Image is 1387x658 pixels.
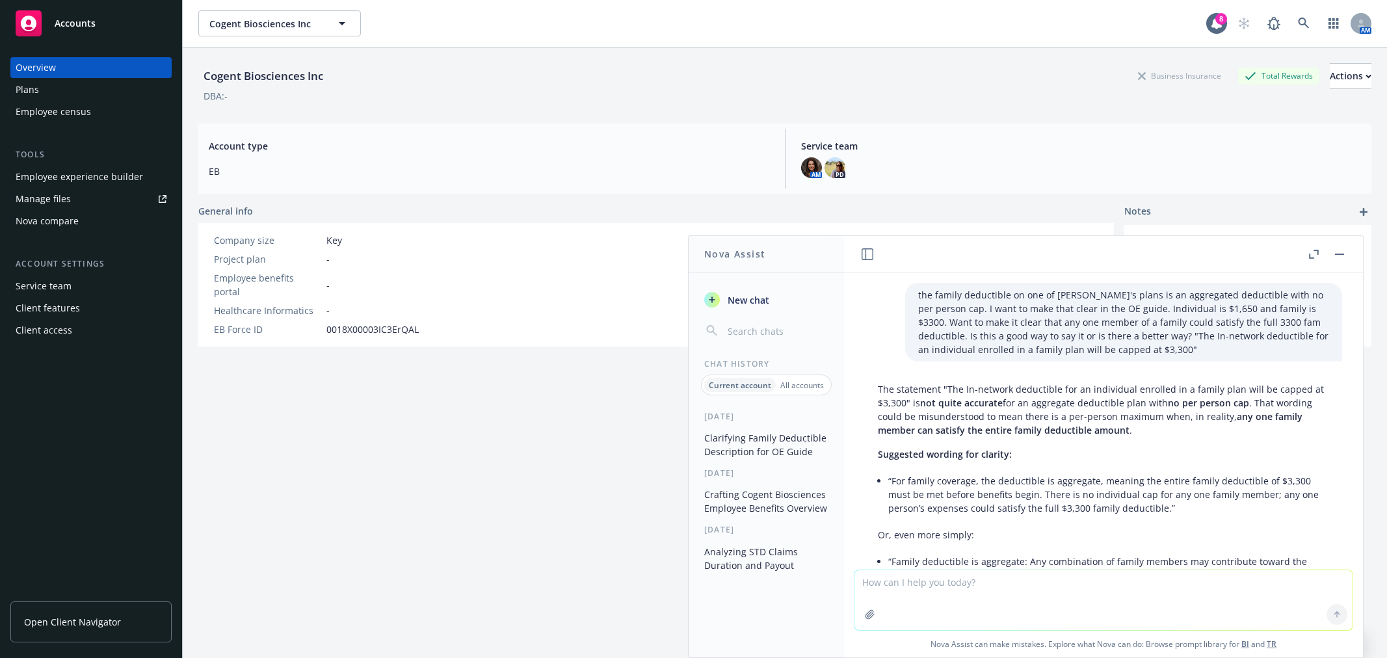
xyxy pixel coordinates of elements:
span: EB [209,164,769,178]
div: Client features [16,298,80,319]
div: Total Rewards [1238,68,1319,84]
span: Key [326,233,342,247]
div: Company size [214,233,321,247]
div: DBA: - [204,89,228,103]
h1: Nova Assist [704,247,765,261]
p: The statement "The In-network deductible for an individual enrolled in a family plan will be capp... [878,382,1329,437]
div: Cogent Biosciences Inc [198,68,328,85]
a: Overview [10,57,172,78]
div: Employee benefits portal [214,271,321,298]
div: [DATE] [689,467,844,479]
button: Cogent Biosciences Inc [198,10,361,36]
div: Plans [16,79,39,100]
span: Suggested wording for clarity: [878,448,1012,460]
span: not quite accurate [920,397,1003,409]
span: Notes [1124,204,1151,220]
span: Cogent Biosciences Inc [209,17,322,31]
a: TR [1267,638,1276,650]
div: [DATE] [689,524,844,535]
span: - [326,278,330,292]
span: Nova Assist can make mistakes. Explore what Nova can do: Browse prompt library for and [849,631,1358,657]
a: Search [1291,10,1317,36]
div: Healthcare Informatics [214,304,321,317]
span: no per person cap [1168,397,1249,409]
a: BI [1241,638,1249,650]
img: photo [825,157,845,178]
div: Project plan [214,252,321,266]
div: Overview [16,57,56,78]
input: Search chats [725,322,828,340]
li: “For family coverage, the deductible is aggregate, meaning the entire family deductible of $3,300... [888,471,1329,518]
span: Service team [801,139,1362,153]
a: Client features [10,298,172,319]
p: All accounts [780,380,824,391]
a: Client access [10,320,172,341]
button: New chat [699,288,834,311]
span: Accounts [55,18,96,29]
div: Business Insurance [1131,68,1228,84]
span: - [326,304,330,317]
div: [DATE] [689,411,844,422]
button: Analyzing STD Claims Duration and Payout [699,541,834,576]
a: Switch app [1321,10,1347,36]
a: Manage files [10,189,172,209]
div: Service team [16,276,72,296]
button: Crafting Cogent Biosciences Employee Benefits Overview [699,484,834,519]
span: 0018X00003IC3ErQAL [326,322,419,336]
button: Actions [1330,63,1371,89]
li: “Family deductible is aggregate: Any combination of family members may contribute toward the $3,3... [888,552,1329,598]
div: 8 [1215,13,1227,25]
a: Employee experience builder [10,166,172,187]
a: add [1356,204,1371,220]
a: Service team [10,276,172,296]
span: - [326,252,330,266]
div: Employee experience builder [16,166,143,187]
p: Current account [709,380,771,391]
div: Manage files [16,189,71,209]
span: Open Client Navigator [24,615,121,629]
div: EB Force ID [214,322,321,336]
span: General info [198,204,253,218]
span: New chat [725,293,769,307]
img: photo [801,157,822,178]
div: Chat History [689,358,844,369]
div: Actions [1330,64,1371,88]
a: Plans [10,79,172,100]
div: Account settings [10,257,172,270]
a: Report a Bug [1261,10,1287,36]
button: Clarifying Family Deductible Description for OE Guide [699,427,834,462]
a: Accounts [10,5,172,42]
span: Account type [209,139,769,153]
div: Nova compare [16,211,79,231]
div: Tools [10,148,172,161]
a: Nova compare [10,211,172,231]
p: Or, even more simply: [878,528,1329,542]
div: Employee census [16,101,91,122]
p: the family deductible on one of [PERSON_NAME]'s plans is an aggregated deductible with no per per... [918,288,1329,356]
a: Start snowing [1231,10,1257,36]
a: Employee census [10,101,172,122]
div: Client access [16,320,72,341]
